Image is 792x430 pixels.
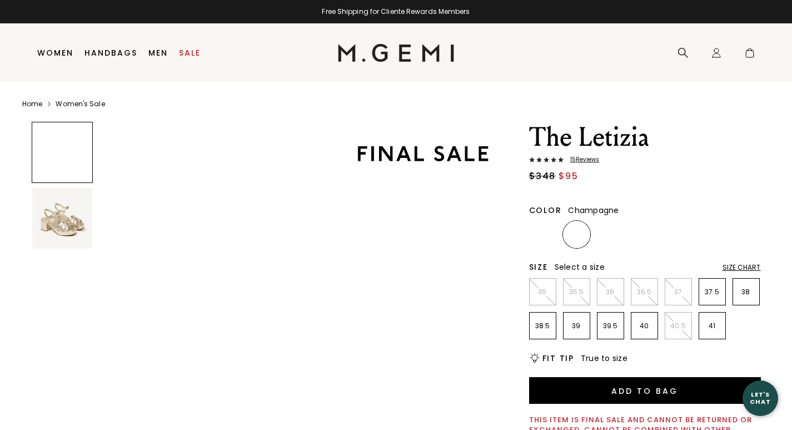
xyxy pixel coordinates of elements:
[529,122,761,153] h1: The Letizia
[597,288,624,296] p: 36
[32,254,92,314] img: The Letizia
[631,322,657,330] p: 40
[37,48,73,57] a: Women
[32,320,92,380] img: The Letizia
[179,48,201,57] a: Sale
[529,156,761,165] a: 15Reviews
[32,188,92,248] img: The Letizia
[529,170,556,183] span: $348
[564,288,590,296] p: 35.5
[597,322,624,330] p: 39.5
[84,48,137,57] a: Handbags
[598,222,623,247] img: Navy
[723,263,761,272] div: Size Chart
[56,100,104,108] a: Women's Sale
[666,222,691,247] img: Black
[665,288,691,296] p: 37
[564,222,589,247] img: Champagne
[631,288,657,296] p: 36.5
[148,48,168,57] a: Men
[699,322,725,330] p: 41
[22,100,42,108] a: Home
[542,354,574,363] h2: Fit Tip
[559,170,579,183] span: $95
[699,288,725,296] p: 37.5
[530,288,556,296] p: 35
[581,353,627,364] span: True to size
[564,322,590,330] p: 39
[530,322,556,330] p: 38.5
[340,128,505,179] img: final sale tag
[529,377,761,404] button: Add to Bag
[338,44,454,62] img: M.Gemi
[529,206,562,215] h2: Color
[555,261,605,273] span: Select a size
[632,222,657,247] img: Sand
[665,322,691,330] p: 40.5
[529,263,548,271] h2: Size
[743,391,778,405] div: Let's Chat
[733,288,759,296] p: 38
[568,205,619,216] span: Champagne
[530,222,555,247] img: Luggage
[564,156,600,163] span: 15 Review s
